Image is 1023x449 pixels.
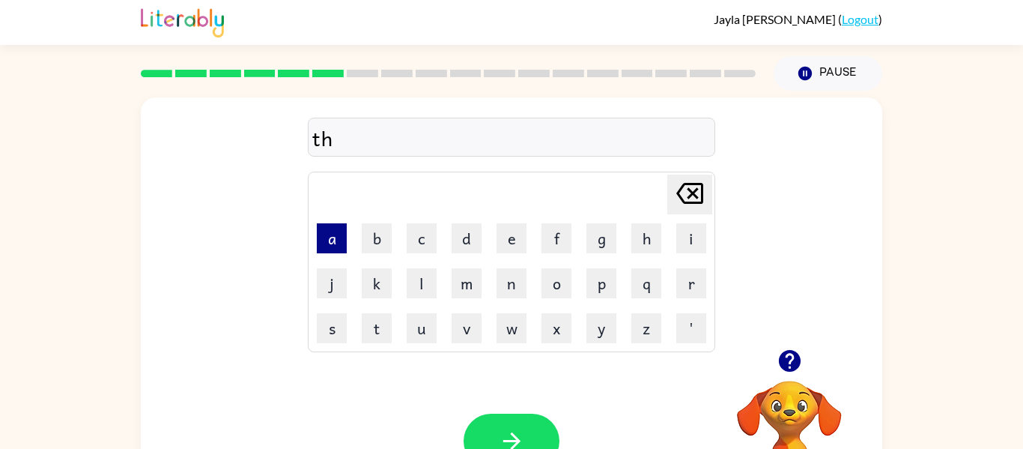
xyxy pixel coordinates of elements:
[452,223,482,253] button: d
[541,268,571,298] button: o
[452,313,482,343] button: v
[842,12,878,26] a: Logout
[141,4,224,37] img: Literably
[631,223,661,253] button: h
[541,223,571,253] button: f
[676,268,706,298] button: r
[586,223,616,253] button: g
[317,268,347,298] button: j
[497,268,526,298] button: n
[676,313,706,343] button: '
[676,223,706,253] button: i
[407,223,437,253] button: c
[714,12,882,26] div: ( )
[714,12,838,26] span: Jayla [PERSON_NAME]
[586,313,616,343] button: y
[362,313,392,343] button: t
[631,268,661,298] button: q
[312,122,711,154] div: th
[362,268,392,298] button: k
[362,223,392,253] button: b
[317,223,347,253] button: a
[586,268,616,298] button: p
[631,313,661,343] button: z
[452,268,482,298] button: m
[497,223,526,253] button: e
[541,313,571,343] button: x
[407,313,437,343] button: u
[774,56,882,91] button: Pause
[497,313,526,343] button: w
[317,313,347,343] button: s
[407,268,437,298] button: l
